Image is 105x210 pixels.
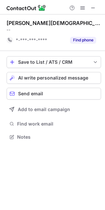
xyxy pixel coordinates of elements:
[17,121,98,127] span: Find work email
[7,27,101,33] div: --
[7,104,101,115] button: Add to email campaign
[7,4,46,12] img: ContactOut v5.3.10
[18,59,90,65] div: Save to List / ATS / CRM
[7,119,101,128] button: Find work email
[7,56,101,68] button: save-profile-one-click
[7,20,101,26] div: [PERSON_NAME][DEMOGRAPHIC_DATA]
[7,132,101,142] button: Notes
[18,107,70,112] span: Add to email campaign
[18,91,43,96] span: Send email
[7,88,101,100] button: Send email
[70,37,96,43] button: Reveal Button
[18,75,88,81] span: AI write personalized message
[17,134,98,140] span: Notes
[7,72,101,84] button: AI write personalized message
